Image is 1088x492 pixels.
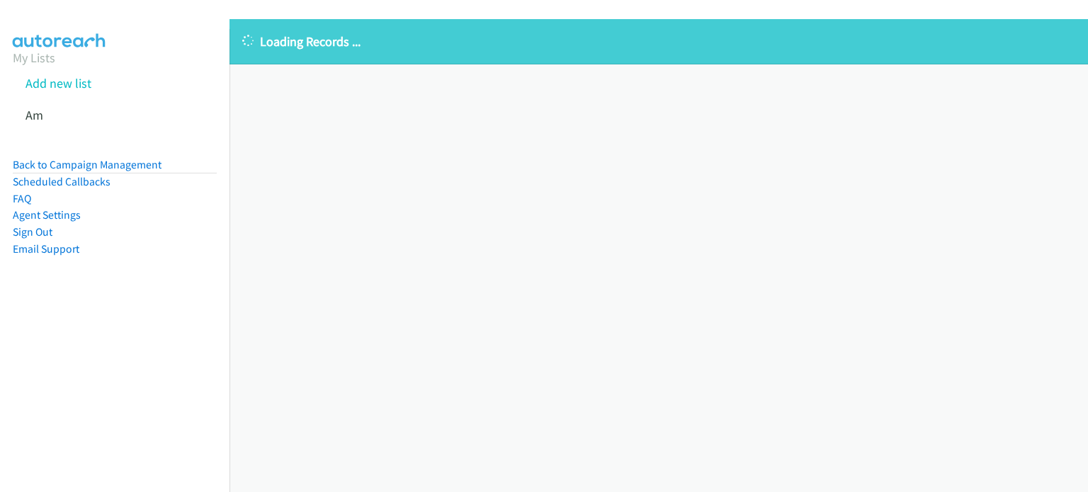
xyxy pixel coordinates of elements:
[13,175,110,188] a: Scheduled Callbacks
[13,158,161,171] a: Back to Campaign Management
[13,225,52,239] a: Sign Out
[13,242,79,256] a: Email Support
[13,192,31,205] a: FAQ
[25,107,43,123] a: Am
[13,208,81,222] a: Agent Settings
[242,32,1075,51] p: Loading Records ...
[13,50,55,66] a: My Lists
[25,75,91,91] a: Add new list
